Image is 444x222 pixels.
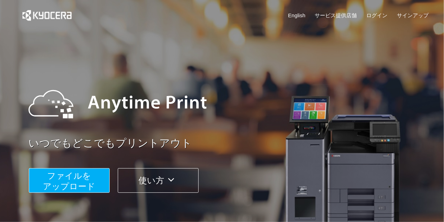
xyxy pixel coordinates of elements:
[118,168,199,193] button: 使い方
[367,12,388,19] a: ログイン
[315,12,357,19] a: サービス提供店舗
[29,136,433,151] a: いつでもどこでもプリントアウト
[43,171,95,191] span: ファイルを ​​アップロード
[29,168,110,193] button: ファイルを​​アップロード
[288,12,305,19] a: English
[397,12,429,19] a: サインアップ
